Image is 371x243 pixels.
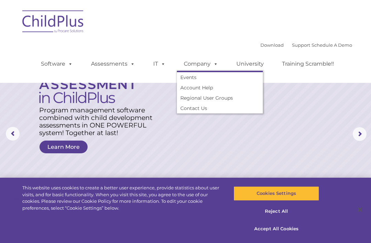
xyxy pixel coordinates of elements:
rs-layer: Program management software combined with child development assessments in ONE POWERFUL system! T... [39,107,158,137]
a: Software [34,57,80,71]
font: | [260,42,352,48]
div: This website uses cookies to create a better user experience, provide statistics about user visit... [22,185,223,211]
a: Training Scramble!! [275,57,341,71]
a: University [229,57,271,71]
a: Support [292,42,310,48]
a: Contact Us [177,103,263,113]
button: Close [352,202,368,217]
a: Events [177,72,263,82]
img: ChildPlus by Procare Solutions [19,5,88,40]
a: Schedule A Demo [312,42,352,48]
a: IT [146,57,172,71]
a: Learn More [40,141,88,153]
button: Accept All Cookies [234,222,319,236]
a: Account Help [177,82,263,93]
a: Download [260,42,284,48]
a: Assessments [84,57,142,71]
button: Reject All [234,204,319,219]
a: Company [177,57,225,71]
button: Cookies Settings [234,186,319,201]
a: Regional User Groups [177,93,263,103]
